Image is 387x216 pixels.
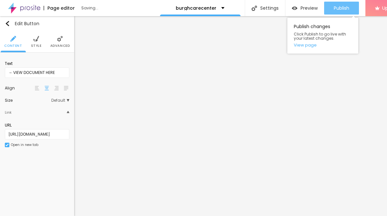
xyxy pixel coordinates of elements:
div: Open in new tab [11,143,38,147]
img: Icone [5,21,10,26]
img: Icone [252,5,257,11]
a: View page [294,43,352,47]
img: Icone [57,36,63,42]
img: paragraph-justified-align.svg [64,86,68,90]
div: Text [5,61,69,67]
span: Click Publish to go live with your latest changes. [294,32,352,40]
img: Icone [10,36,16,42]
button: Preview [285,2,324,15]
div: URL [5,122,69,128]
img: view-1.svg [292,5,297,11]
button: Publish [324,2,359,15]
span: Default [51,98,69,102]
div: Link [5,109,12,116]
span: Style [31,44,42,47]
img: Icone [5,143,9,147]
div: Page editor [44,6,75,10]
p: burghcarecenter [176,6,216,10]
div: Size [5,98,51,102]
div: Edit Button [5,21,39,26]
img: paragraph-center-align.svg [45,86,49,90]
span: Advanced [50,44,70,47]
span: Preview [301,5,318,11]
div: Publish changes [287,18,358,54]
div: Saving... [81,6,155,10]
div: Align [5,86,34,90]
img: Icone [33,36,39,42]
img: Icone [67,111,69,113]
div: IconeLink [5,106,69,119]
span: Publish [334,5,349,11]
img: paragraph-right-align.svg [54,86,59,90]
img: paragraph-left-align.svg [35,86,39,90]
span: Content [4,44,22,47]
